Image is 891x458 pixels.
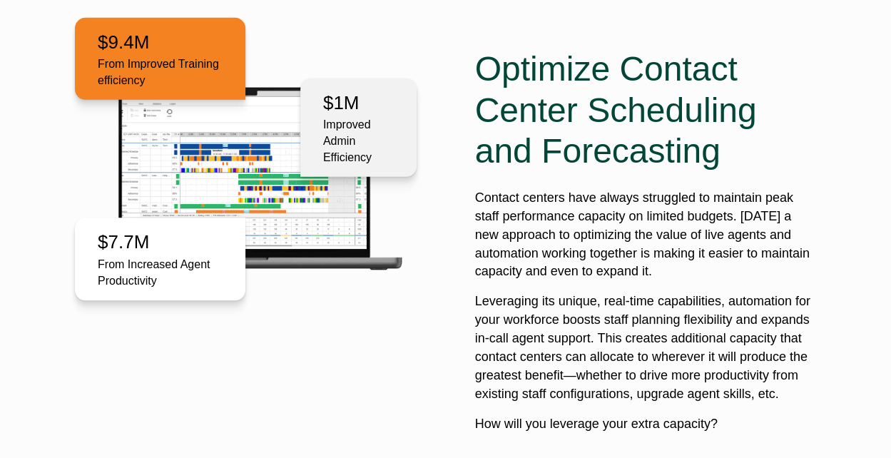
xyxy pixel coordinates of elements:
p: $7.7M [98,229,223,255]
p: $9.4M [98,29,223,55]
p: From Increased Agent Productivity [98,256,223,289]
p: $1M [323,89,394,116]
p: Contact centers have always struggled to maintain peak staff performance capacity on limited budg... [475,189,817,282]
p: How will you leverage your extra capacity? [475,415,817,434]
p: From Improved Training efficiency [98,56,223,88]
p: Improved Admin Efficiency [323,116,394,166]
h2: Optimize Contact Center Scheduling and Forecasting [475,49,817,172]
p: Leveraging its unique, real-time capabilities, automation for your workforce boosts staff plannin... [475,292,817,403]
